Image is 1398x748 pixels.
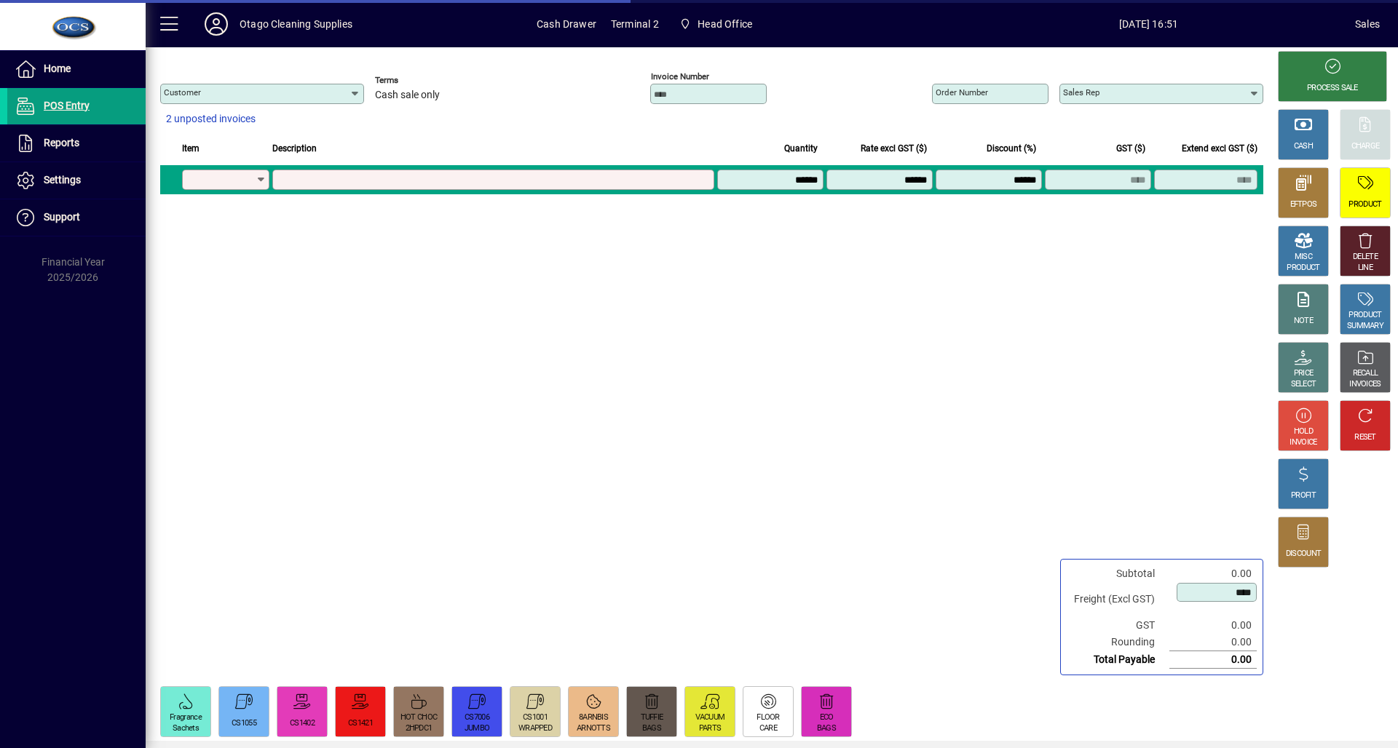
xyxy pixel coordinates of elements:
[1353,252,1378,263] div: DELETE
[537,12,596,36] span: Cash Drawer
[1307,83,1358,94] div: PROCESS SALE
[44,100,90,111] span: POS Entry
[375,76,462,85] span: Terms
[465,723,490,734] div: JUMBO
[170,712,202,723] div: Fragrance
[7,199,146,236] a: Support
[1351,141,1380,152] div: CHARGE
[7,162,146,199] a: Settings
[987,140,1036,156] span: Discount (%)
[232,718,256,729] div: CS1055
[1286,549,1321,560] div: DISCOUNT
[44,63,71,74] span: Home
[1347,321,1383,332] div: SUMMARY
[400,712,437,723] div: HOT CHOC
[1294,368,1314,379] div: PRICE
[290,718,315,729] div: CS1402
[1290,437,1316,448] div: INVOICE
[861,140,927,156] span: Rate excl GST ($)
[817,723,836,734] div: BAGS
[642,723,661,734] div: BAGS
[406,723,433,734] div: 2HPDC1
[699,723,722,734] div: PARTS
[7,51,146,87] a: Home
[1294,426,1313,437] div: HOLD
[1287,263,1319,274] div: PRODUCT
[1067,582,1169,617] td: Freight (Excl GST)
[44,137,79,148] span: Reports
[695,712,725,723] div: VACUUM
[1169,617,1257,634] td: 0.00
[1354,432,1376,443] div: RESET
[1295,252,1312,263] div: MISC
[272,140,317,156] span: Description
[759,723,777,734] div: CARE
[1355,12,1380,36] div: Sales
[820,712,834,723] div: ECO
[674,11,758,37] span: Head Office
[1169,634,1257,651] td: 0.00
[1116,140,1145,156] span: GST ($)
[1290,199,1317,210] div: EFTPOS
[1182,140,1257,156] span: Extend excl GST ($)
[1353,368,1378,379] div: RECALL
[166,111,256,127] span: 2 unposted invoices
[641,712,663,723] div: TUFFIE
[44,174,81,186] span: Settings
[193,11,240,37] button: Profile
[1294,141,1313,152] div: CASH
[1067,617,1169,634] td: GST
[579,712,608,723] div: 8ARNBIS
[348,718,373,729] div: CS1421
[1349,379,1381,390] div: INVOICES
[160,106,261,132] button: 2 unposted invoices
[1348,199,1381,210] div: PRODUCT
[44,211,80,223] span: Support
[1169,565,1257,582] td: 0.00
[611,12,659,36] span: Terminal 2
[1169,651,1257,669] td: 0.00
[7,125,146,162] a: Reports
[1067,634,1169,651] td: Rounding
[523,712,548,723] div: CS1001
[375,89,440,101] span: Cash sale only
[577,723,610,734] div: ARNOTTS
[1067,651,1169,669] td: Total Payable
[465,712,489,723] div: CS7006
[936,87,988,98] mat-label: Order number
[518,723,552,734] div: WRAPPED
[698,12,752,36] span: Head Office
[1291,490,1316,501] div: PROFIT
[1294,316,1313,327] div: NOTE
[1348,310,1381,321] div: PRODUCT
[757,712,780,723] div: FLOOR
[651,71,709,81] mat-label: Invoice number
[1067,565,1169,582] td: Subtotal
[240,12,352,36] div: Otago Cleaning Supplies
[182,140,200,156] span: Item
[1291,379,1316,390] div: SELECT
[164,87,201,98] mat-label: Customer
[1063,87,1099,98] mat-label: Sales rep
[942,12,1355,36] span: [DATE] 16:51
[173,723,199,734] div: Sachets
[784,140,818,156] span: Quantity
[1358,263,1373,274] div: LINE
